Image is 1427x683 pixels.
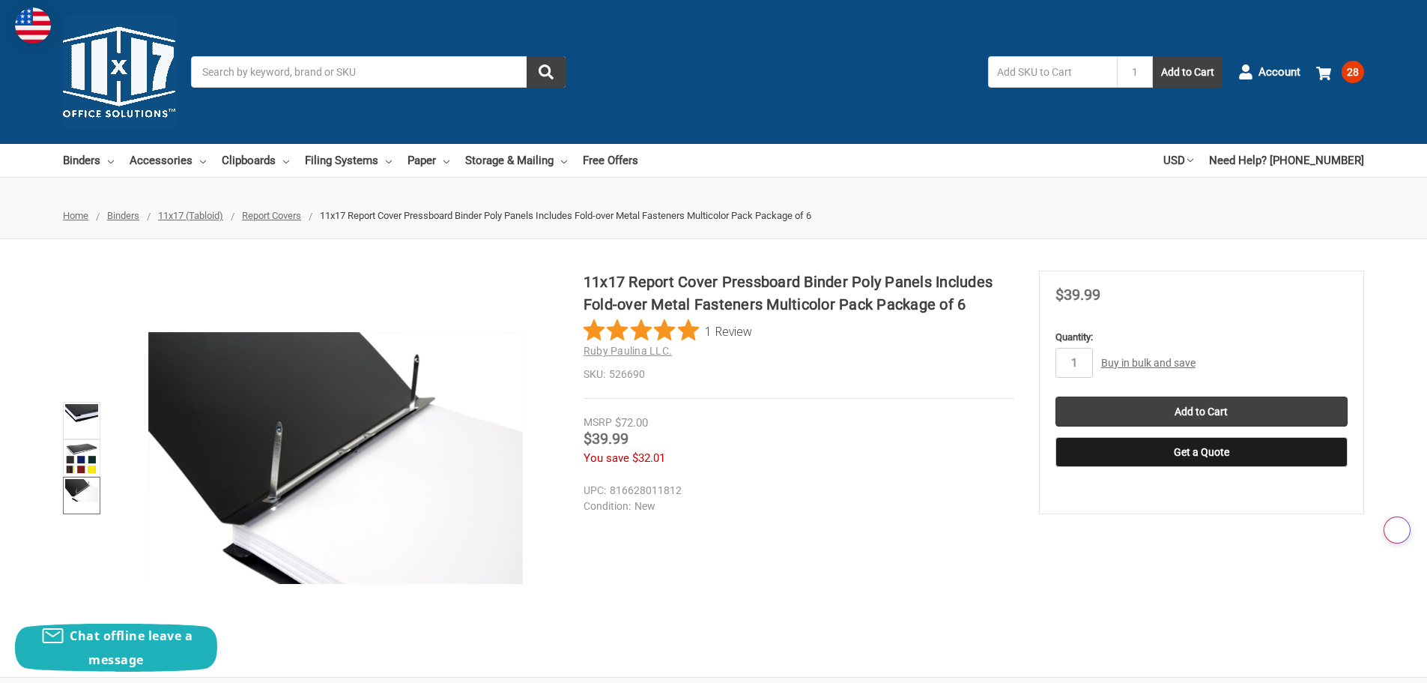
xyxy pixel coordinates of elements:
[584,367,1014,382] dd: 526690
[1316,52,1364,91] a: 28
[70,628,193,668] span: Chat offline leave a message
[615,416,648,430] span: $72.00
[465,144,567,177] a: Storage & Mailing
[583,144,638,177] a: Free Offers
[1258,64,1300,81] span: Account
[1163,144,1193,177] a: USD
[305,144,392,177] a: Filing Systems
[65,479,98,502] img: Ruby Paulina 11x17 Pressboard Binder
[584,483,606,499] dt: UPC:
[584,499,631,514] dt: Condition:
[242,210,301,221] a: Report Covers
[222,144,289,177] a: Clipboards
[584,345,672,357] a: Ruby Paulina LLC.
[1055,330,1348,345] label: Quantity:
[1055,397,1348,427] input: Add to Cart
[320,210,811,221] span: 11x17 Report Cover Pressboard Binder Poly Panels Includes Fold-over Metal Fasteners Multicolor Pa...
[63,16,175,128] img: 11x17.com
[130,144,206,177] a: Accessories
[584,415,612,430] div: MSRP
[63,144,114,177] a: Binders
[65,404,98,424] img: 11x17 Report Cover Pressboard Binder Poly Panels Includes Fold-over Metal Fasteners Multicolor Pa...
[1101,357,1196,369] a: Buy in bulk and save
[1153,56,1223,88] button: Add to Cart
[158,210,223,221] a: 11x17 (Tabloid)
[1342,61,1364,83] span: 28
[1238,52,1300,91] a: Account
[1055,437,1348,467] button: Get a Quote
[1055,286,1100,304] span: $39.99
[1209,144,1364,177] a: Need Help? [PHONE_NUMBER]
[584,430,628,448] span: $39.99
[584,499,1008,514] dd: New
[408,144,449,177] a: Paper
[584,319,752,342] button: Rated 5 out of 5 stars from 1 reviews. Jump to reviews.
[191,56,566,88] input: Search by keyword, brand or SKU
[584,451,629,465] span: You save
[988,56,1117,88] input: Add SKU to Cart
[65,442,98,475] img: 11x17 Report Cover Pressboard Binder Poly Panels Includes Fold-over Metal Fasteners Multicolor Pa...
[148,332,523,583] img: 11x17 Report Cover Pressboard Binder Poly Panels Includes Fold-over Metal Fasteners Multicolor Pa...
[584,483,1008,499] dd: 816628011812
[15,7,51,43] img: duty and tax information for United States
[63,210,88,221] a: Home
[584,367,605,382] dt: SKU:
[15,624,217,672] button: Chat offline leave a message
[584,271,1014,316] h1: 11x17 Report Cover Pressboard Binder Poly Panels Includes Fold-over Metal Fasteners Multicolor Pa...
[107,210,139,221] a: Binders
[632,451,665,465] span: $32.01
[705,319,752,342] span: 1 Review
